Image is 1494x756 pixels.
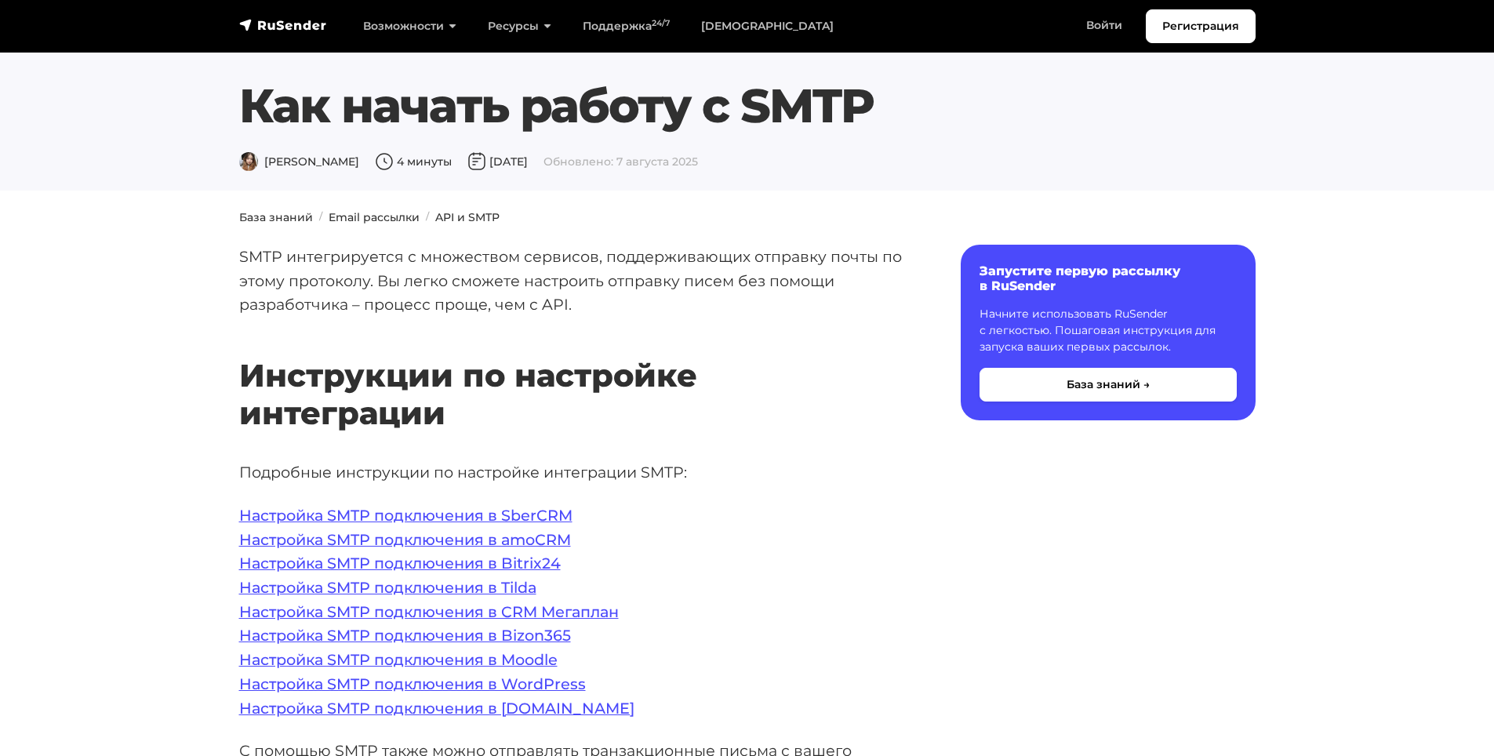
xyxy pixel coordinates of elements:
a: Настройка SMTP подключения в CRM Мегаплан [239,602,619,621]
a: Поддержка24/7 [567,10,685,42]
a: Настройка SMTP подключения в Tilda [239,578,536,597]
h6: Запустите первую рассылку в RuSender [980,264,1237,293]
a: База знаний [239,210,313,224]
a: Настройка SMTP подключения в SberCRM [239,506,573,525]
a: Регистрация [1146,9,1256,43]
img: Время чтения [375,152,394,171]
a: Ресурсы [472,10,567,42]
span: Обновлено: 7 августа 2025 [543,154,698,169]
nav: breadcrumb [230,209,1265,226]
a: Настройка SMTP подключения в WordPress [239,674,586,693]
p: Начните использовать RuSender с легкостью. Пошаговая инструкция для запуска ваших первых рассылок. [980,306,1237,355]
a: Настройка SMTP подключения в Bitrix24 [239,554,561,572]
a: Настройка SMTP подключения в amoCRM [239,530,571,549]
p: Подробные инструкции по настройке интеграции SMTP: [239,460,911,485]
a: Запустите первую рассылку в RuSender Начните использовать RuSender с легкостью. Пошаговая инструк... [961,245,1256,420]
h2: Инструкции по настройке интеграции [239,311,911,432]
p: SMTP интегрируется с множеством сервисов, поддерживающих отправку почты по этому протоколу. Вы ле... [239,245,911,317]
span: [PERSON_NAME] [239,154,359,169]
a: Email рассылки [329,210,420,224]
a: Настройка SMTP подключения в Bizon365 [239,626,571,645]
a: [DEMOGRAPHIC_DATA] [685,10,849,42]
a: API и SMTP [435,210,500,224]
a: Возможности [347,10,472,42]
a: Настройка SMTP подключения в Moodle [239,650,558,669]
img: RuSender [239,17,327,33]
span: 4 минуты [375,154,452,169]
sup: 24/7 [652,18,670,28]
a: Настройка SMTP подключения в [DOMAIN_NAME] [239,699,634,718]
button: База знаний → [980,368,1237,402]
span: [DATE] [467,154,528,169]
h1: Как начать работу с SMTP [239,78,1256,134]
a: Войти [1071,9,1138,42]
img: Дата публикации [467,152,486,171]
